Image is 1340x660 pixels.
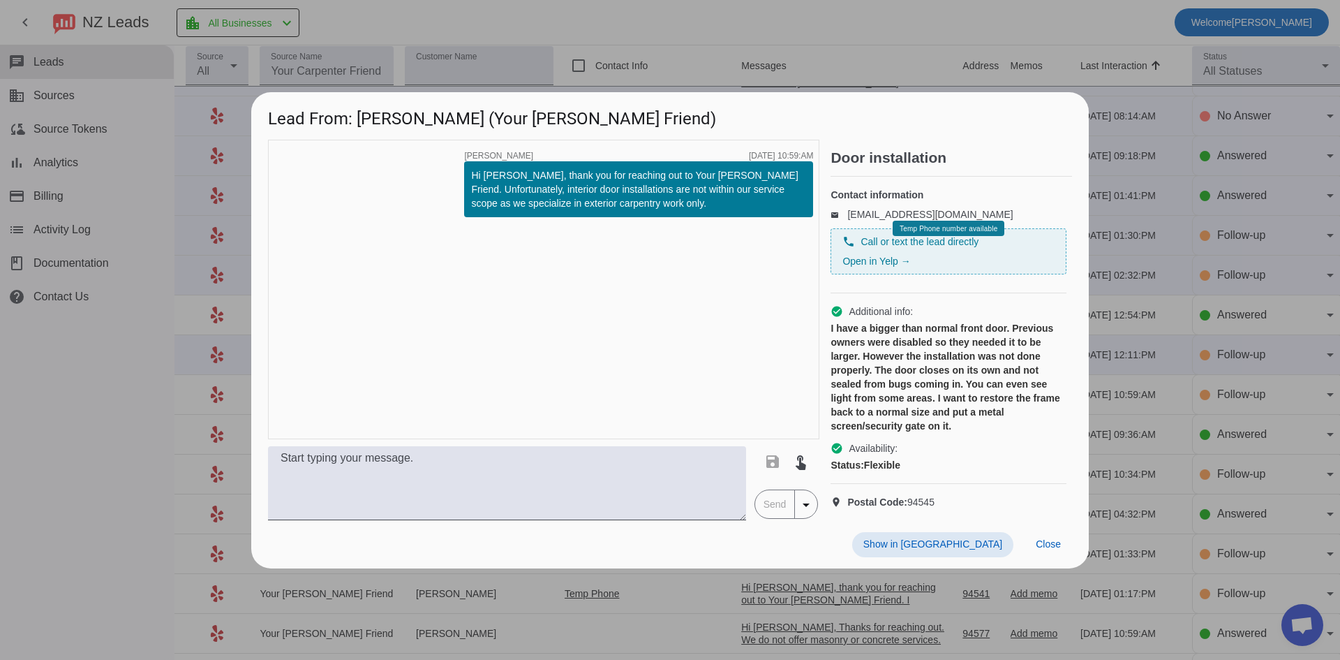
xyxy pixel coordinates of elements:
span: [PERSON_NAME] [464,152,533,160]
div: I have a bigger than normal front door. Previous owners were disabled so they needed it to be lar... [831,321,1066,433]
mat-icon: check_circle [831,305,843,318]
mat-icon: arrow_drop_down [798,497,814,513]
span: 94545 [847,495,935,509]
mat-icon: email [831,211,847,218]
h1: Lead From: [PERSON_NAME] (Your [PERSON_NAME] Friend) [251,92,1089,139]
strong: Status: [831,460,863,471]
span: Temp Phone number available [900,225,997,233]
span: Close [1036,538,1061,550]
mat-icon: location_on [831,497,847,508]
a: [EMAIL_ADDRESS][DOMAIN_NAME] [847,209,1013,220]
div: Hi [PERSON_NAME], thank you for reaching out to Your [PERSON_NAME] Friend. Unfortunately, interio... [471,168,806,210]
strong: Postal Code: [847,497,907,508]
div: Flexible [831,458,1066,472]
span: Additional info: [849,305,913,318]
button: Show in [GEOGRAPHIC_DATA] [852,532,1013,557]
h2: Door installation [831,151,1072,165]
span: Show in [GEOGRAPHIC_DATA] [863,538,1002,550]
mat-icon: touch_app [792,453,809,470]
div: [DATE] 10:59:AM [749,152,813,160]
a: Open in Yelp → [842,256,910,267]
mat-icon: check_circle [831,442,843,455]
h4: Contact information [831,188,1066,202]
span: Availability: [849,441,898,455]
mat-icon: phone [842,235,855,248]
button: Close [1025,532,1072,557]
span: Call or text the lead directly [861,235,978,249]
